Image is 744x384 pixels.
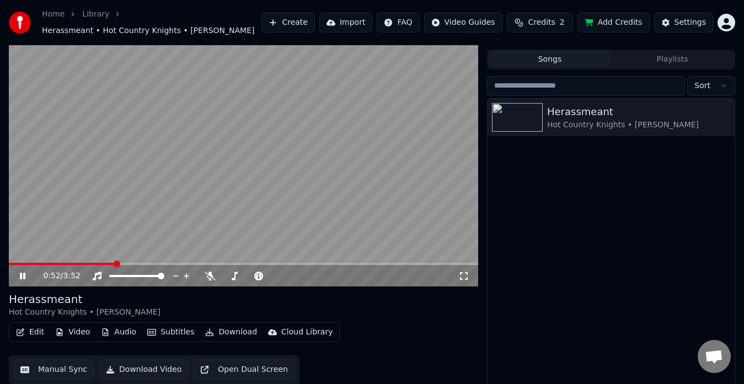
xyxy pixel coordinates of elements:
div: Herassmeant [547,104,730,120]
a: Library [82,9,109,20]
span: Sort [694,80,710,91]
button: Download [201,324,261,340]
button: Add Credits [577,13,650,33]
button: Credits2 [507,13,573,33]
nav: breadcrumb [42,9,261,36]
div: Hot Country Knights • [PERSON_NAME] [547,120,730,131]
div: Herassmeant [9,291,160,307]
button: FAQ [377,13,419,33]
button: Audio [97,324,141,340]
div: Settings [675,17,706,28]
span: Credits [528,17,555,28]
button: Import [319,13,372,33]
div: / [43,271,69,282]
span: 0:52 [43,271,60,282]
button: Create [261,13,315,33]
button: Video Guides [424,13,502,33]
span: 3:52 [63,271,81,282]
a: Open chat [698,340,731,373]
button: Download Video [99,360,189,380]
button: Settings [654,13,713,33]
div: Cloud Library [281,327,333,338]
img: youka [9,12,31,34]
span: 2 [560,17,565,28]
button: Edit [12,324,49,340]
button: Open Dual Screen [193,360,295,380]
button: Manual Sync [13,360,94,380]
button: Subtitles [143,324,199,340]
div: Hot Country Knights • [PERSON_NAME] [9,307,160,318]
a: Home [42,9,65,20]
button: Video [51,324,94,340]
span: Herassmeant • Hot Country Knights • [PERSON_NAME] [42,25,254,36]
button: Playlists [611,51,734,67]
button: Songs [489,51,611,67]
